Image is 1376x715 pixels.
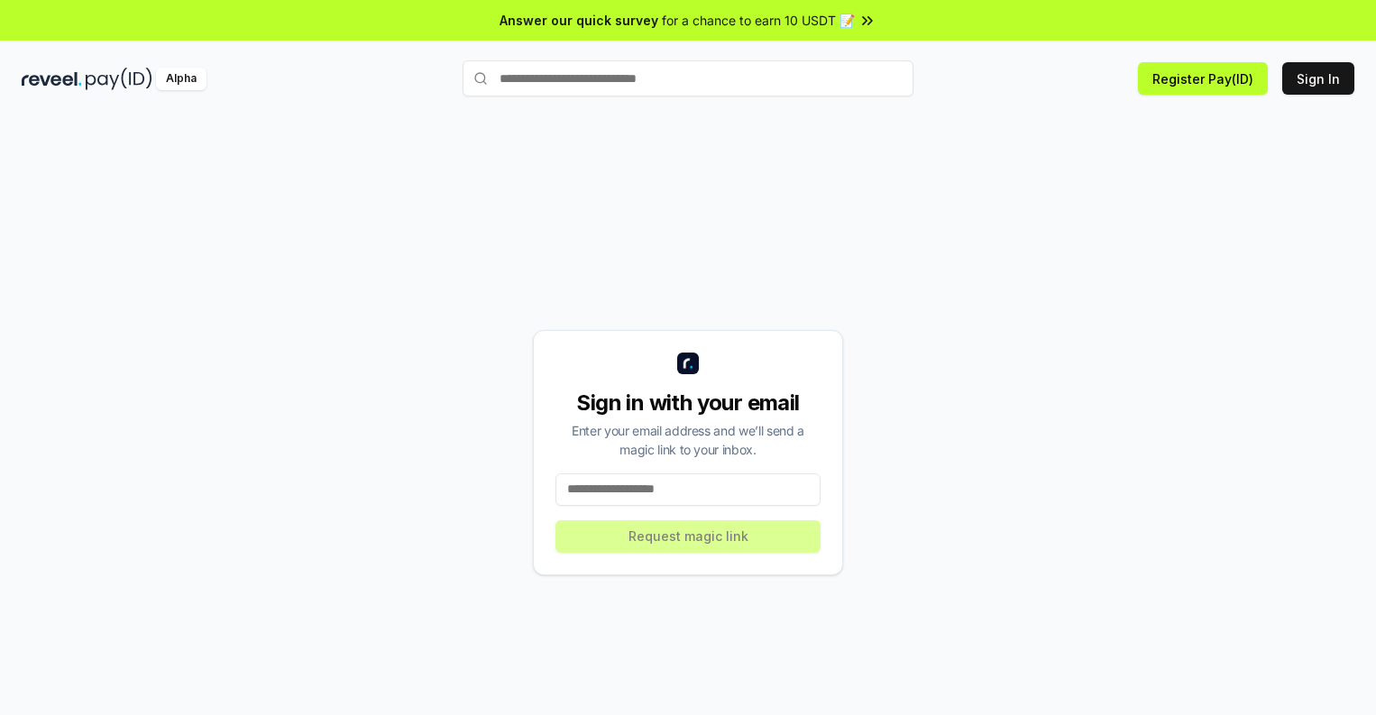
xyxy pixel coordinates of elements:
div: Enter your email address and we’ll send a magic link to your inbox. [555,421,821,459]
button: Register Pay(ID) [1138,62,1268,95]
button: Sign In [1282,62,1354,95]
span: Answer our quick survey [500,11,658,30]
div: Alpha [156,68,206,90]
span: for a chance to earn 10 USDT 📝 [662,11,855,30]
img: pay_id [86,68,152,90]
img: reveel_dark [22,68,82,90]
div: Sign in with your email [555,389,821,417]
img: logo_small [677,353,699,374]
